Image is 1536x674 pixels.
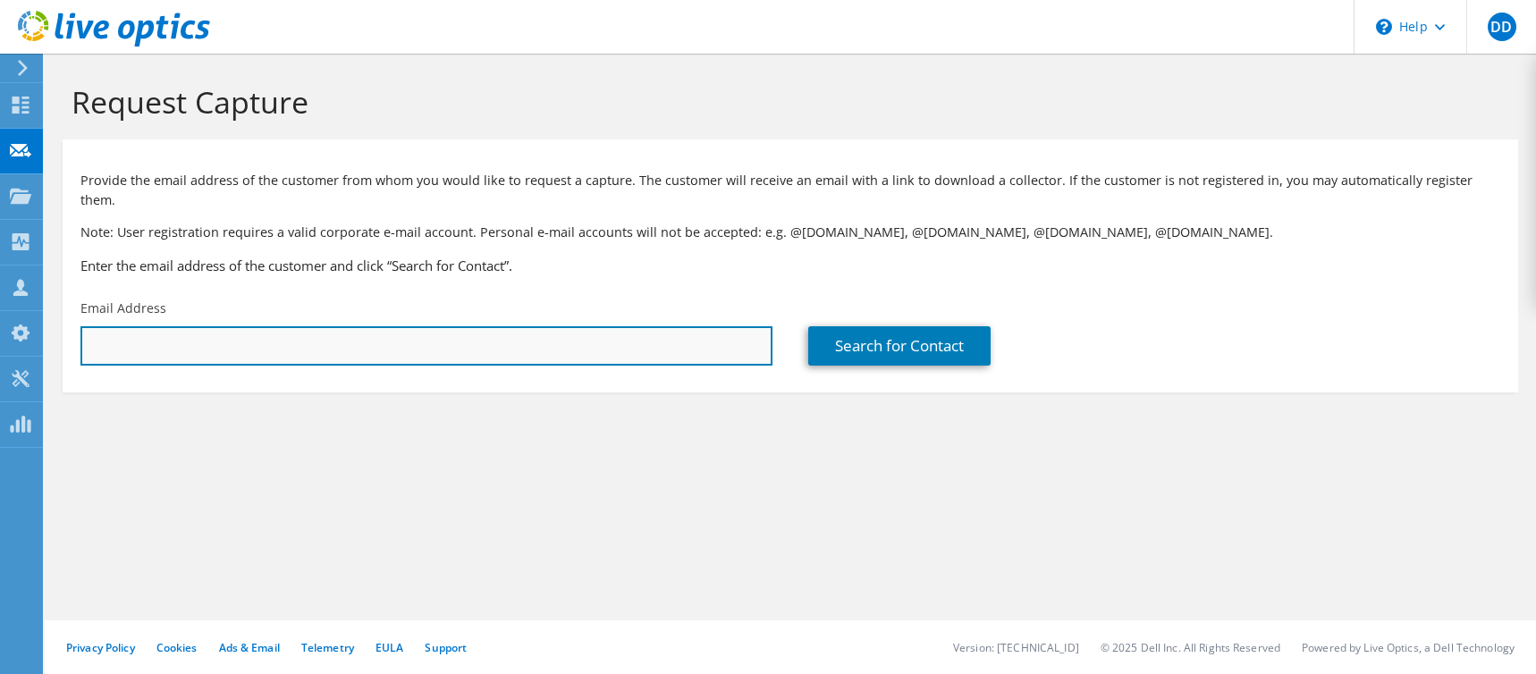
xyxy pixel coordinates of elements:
a: Ads & Email [219,640,280,655]
li: Version: [TECHNICAL_ID] [953,640,1079,655]
a: EULA [376,640,403,655]
a: Privacy Policy [66,640,135,655]
a: Search for Contact [808,326,991,366]
h3: Enter the email address of the customer and click “Search for Contact”. [80,256,1500,275]
li: © 2025 Dell Inc. All Rights Reserved [1101,640,1280,655]
a: Support [425,640,467,655]
h1: Request Capture [72,83,1500,121]
label: Email Address [80,299,166,317]
li: Powered by Live Optics, a Dell Technology [1302,640,1515,655]
p: Note: User registration requires a valid corporate e-mail account. Personal e-mail accounts will ... [80,223,1500,242]
a: Cookies [156,640,198,655]
a: Telemetry [301,640,354,655]
span: DD [1488,13,1516,41]
p: Provide the email address of the customer from whom you would like to request a capture. The cust... [80,171,1500,210]
svg: \n [1376,19,1392,35]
